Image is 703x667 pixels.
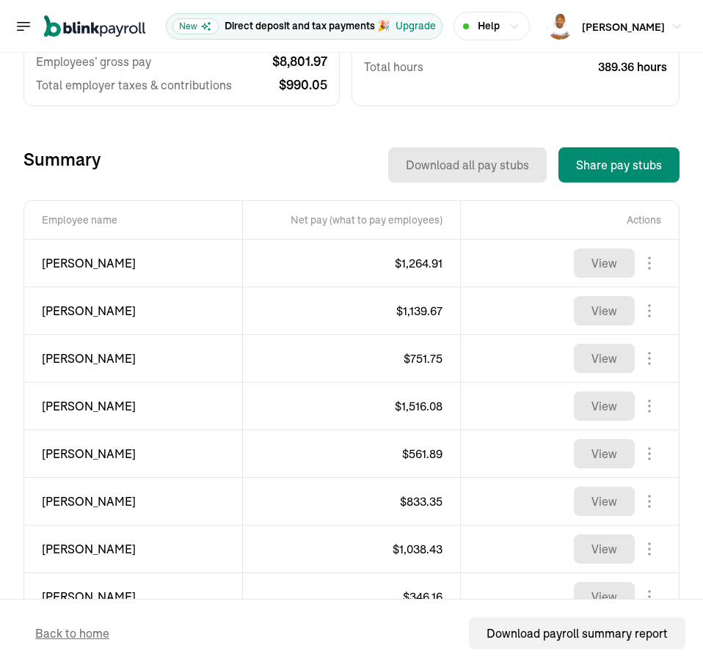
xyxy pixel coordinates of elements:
[541,10,688,43] button: [PERSON_NAME]
[461,201,679,240] th: Actions
[272,53,327,70] span: $ 8,801.97
[23,147,101,183] h3: Summary
[18,617,127,649] button: Back to home
[402,446,442,461] span: $ 561.89
[574,391,635,421] button: View
[454,12,530,40] button: Help
[574,344,635,373] button: View
[393,542,442,556] span: $ 1,038.43
[478,18,500,34] span: Help
[35,624,109,642] span: Back to home
[42,350,225,367] span: [PERSON_NAME]
[395,399,442,413] span: $ 1,516.08
[404,351,442,366] span: $ 751.75
[42,588,225,605] span: [PERSON_NAME]
[487,624,668,642] div: Download payroll summary report
[279,76,327,94] span: $ 990.05
[24,201,242,240] th: Employee name
[242,201,460,240] th: Net pay (what to pay employees)
[574,534,635,564] button: View
[574,582,635,611] button: View
[225,18,390,34] p: Direct deposit and tax payments 🎉
[388,147,547,183] button: Download all pay stubs
[574,439,635,468] button: View
[36,76,232,94] span: Total employer taxes & contributions
[558,147,680,183] button: Share pay stubs
[574,248,635,278] button: View
[396,303,442,318] span: $ 1,139.67
[396,18,436,34] button: Upgrade
[172,18,219,34] span: New
[582,21,665,34] span: [PERSON_NAME]
[36,53,151,70] span: Employees’ gross pay
[574,487,635,516] button: View
[15,5,145,48] nav: Global
[598,58,667,75] span: 389.36 hours
[395,256,442,270] span: $ 1,264.91
[42,445,225,463] span: [PERSON_NAME]
[42,540,225,558] span: [PERSON_NAME]
[42,493,225,510] span: [PERSON_NAME]
[42,302,225,320] span: [PERSON_NAME]
[42,397,225,415] span: [PERSON_NAME]
[403,589,442,604] span: $ 346.16
[42,254,225,272] span: [PERSON_NAME]
[364,58,423,75] span: Total hours
[400,494,442,509] span: $ 833.35
[574,296,635,325] button: View
[469,617,685,649] button: Download payroll summary report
